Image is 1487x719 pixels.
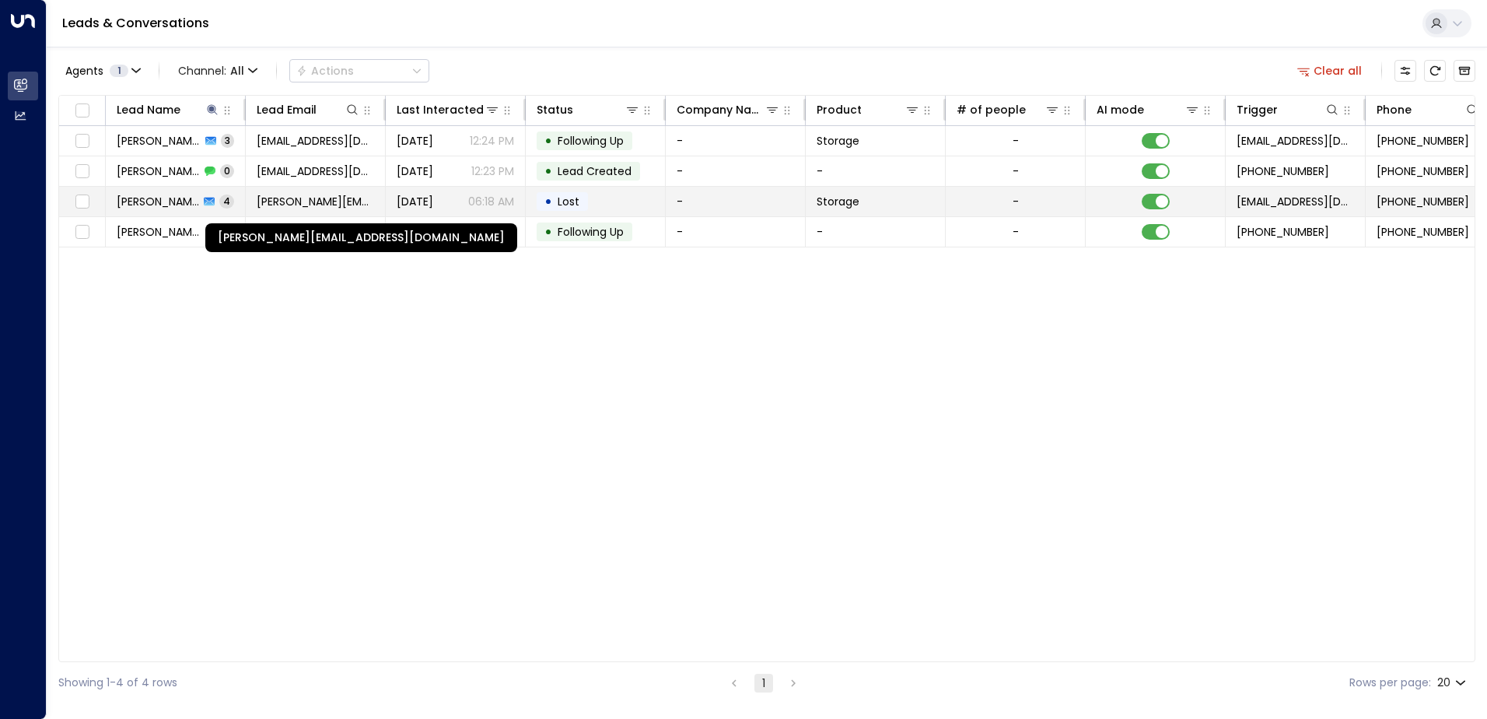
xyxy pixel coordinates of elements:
[117,100,180,119] div: Lead Name
[1237,100,1278,119] div: Trigger
[558,163,632,179] span: Lead Created
[1013,194,1019,209] div: -
[397,194,433,209] span: Aug 04, 2025
[957,100,1060,119] div: # of people
[1437,672,1469,694] div: 20
[724,673,803,693] nav: pagination navigation
[289,59,429,82] button: Actions
[817,194,859,209] span: Storage
[1237,194,1354,209] span: leads@space-station.co.uk
[537,100,640,119] div: Status
[677,100,780,119] div: Company Name
[666,217,806,247] td: -
[397,100,484,119] div: Last Interacted
[1097,100,1144,119] div: AI mode
[1237,100,1340,119] div: Trigger
[1013,133,1019,149] div: -
[1097,100,1200,119] div: AI mode
[1013,224,1019,240] div: -
[677,100,764,119] div: Company Name
[72,162,92,181] span: Toggle select row
[1377,224,1469,240] span: +447856005960
[58,60,146,82] button: Agents1
[221,134,234,147] span: 3
[1394,60,1416,82] button: Customize
[817,100,920,119] div: Product
[172,60,264,82] span: Channel:
[666,187,806,216] td: -
[1377,100,1480,119] div: Phone
[58,675,177,691] div: Showing 1-4 of 4 rows
[172,60,264,82] button: Channel:All
[397,133,433,149] span: Sep 17, 2025
[397,163,433,179] span: Sep 15, 2025
[817,100,862,119] div: Product
[205,223,517,252] div: [PERSON_NAME][EMAIL_ADDRESS][DOMAIN_NAME]
[220,164,234,177] span: 0
[468,194,514,209] p: 06:18 AM
[289,59,429,82] div: Button group with a nested menu
[558,133,624,149] span: Following Up
[666,156,806,186] td: -
[470,133,514,149] p: 12:24 PM
[544,219,552,245] div: •
[544,128,552,154] div: •
[471,163,514,179] p: 12:23 PM
[1237,133,1354,149] span: leads@space-station.co.uk
[230,65,244,77] span: All
[117,163,200,179] span: Jamie Coleman
[544,158,552,184] div: •
[558,224,624,240] span: Following Up
[296,64,354,78] div: Actions
[957,100,1026,119] div: # of people
[110,65,128,77] span: 1
[1237,163,1329,179] span: +4420894653124
[817,133,859,149] span: Storage
[537,100,573,119] div: Status
[806,217,946,247] td: -
[754,674,773,693] button: page 1
[72,192,92,212] span: Toggle select row
[558,194,579,209] span: Lost
[1237,224,1329,240] span: +447856005960
[72,132,92,151] span: Toggle select row
[257,163,374,179] span: jaco108@hotmail.com
[544,188,552,215] div: •
[806,156,946,186] td: -
[117,100,220,119] div: Lead Name
[1377,133,1469,149] span: +4420894653124
[65,65,103,76] span: Agents
[1377,100,1412,119] div: Phone
[1013,163,1019,179] div: -
[1424,60,1446,82] span: Refresh
[1349,675,1431,691] label: Rows per page:
[397,100,500,119] div: Last Interacted
[257,133,374,149] span: jaco108@hotmail.com
[72,101,92,121] span: Toggle select all
[257,100,360,119] div: Lead Email
[1291,60,1369,82] button: Clear all
[257,194,374,209] span: benjamin_coleman@hotmail.co.uk
[1377,194,1469,209] span: +447856005960
[117,194,199,209] span: Benjamin Coleman
[62,14,209,32] a: Leads & Conversations
[219,195,234,208] span: 4
[117,133,201,149] span: Jamie Coleman
[72,223,92,242] span: Toggle select row
[117,224,201,240] span: Benjamin Coleman
[1377,163,1469,179] span: +4420894653124
[666,126,806,156] td: -
[1454,60,1475,82] button: Archived Leads
[257,100,317,119] div: Lead Email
